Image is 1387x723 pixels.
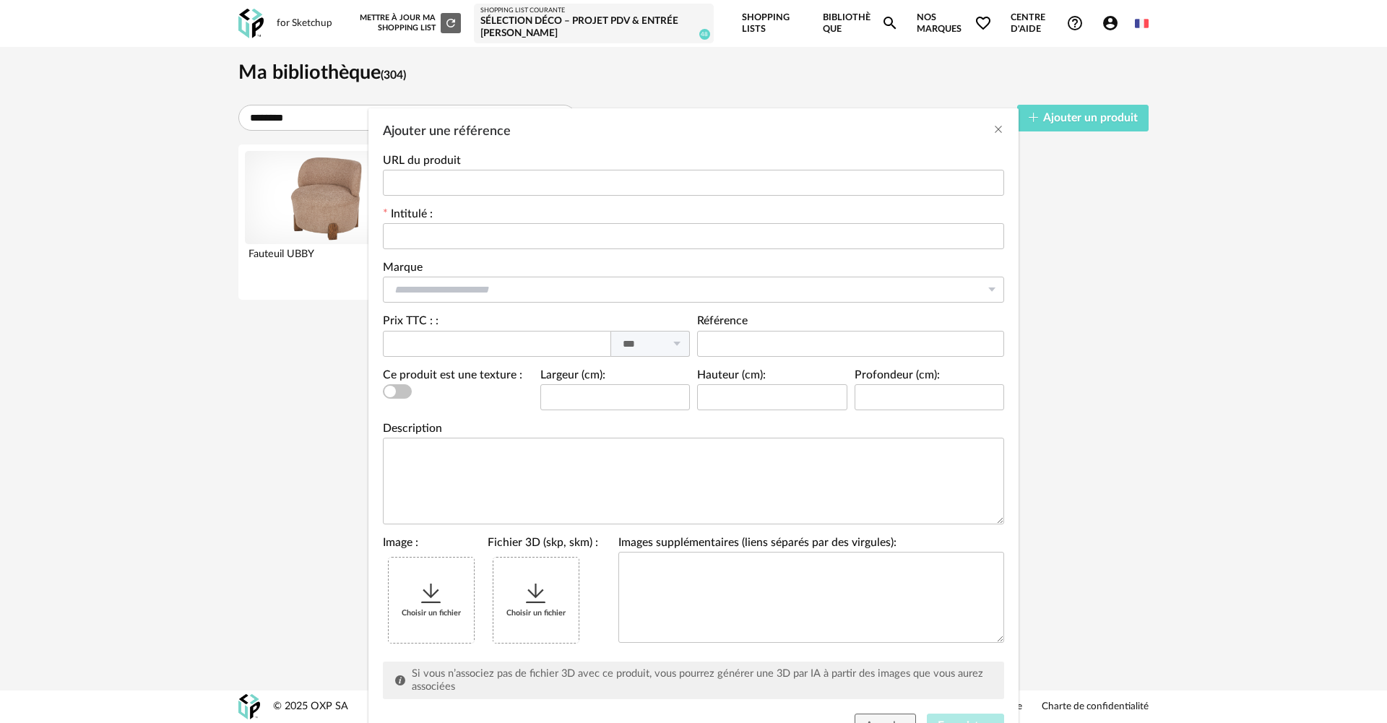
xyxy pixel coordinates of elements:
[383,155,461,170] label: URL du produit
[383,370,522,384] label: Ce produit est une texture :
[383,315,438,326] label: Prix TTC : :
[383,537,418,552] label: Image :
[383,125,511,138] span: Ajouter une référence
[697,370,766,384] label: Hauteur (cm):
[697,316,748,330] label: Référence
[389,558,474,643] div: Choisir un fichier
[618,537,896,552] label: Images supplémentaires (liens séparés par des virgules):
[855,370,940,384] label: Profondeur (cm):
[383,209,433,223] label: Intitulé :
[493,558,579,643] div: Choisir un fichier
[383,423,442,438] label: Description
[412,668,983,692] span: Si vous n’associez pas de fichier 3D avec ce produit, vous pourrez générer une 3D par IA à partir...
[383,262,423,277] label: Marque
[540,370,605,384] label: Largeur (cm):
[993,123,1004,138] button: Close
[488,537,598,552] label: Fichier 3D (skp, skm) :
